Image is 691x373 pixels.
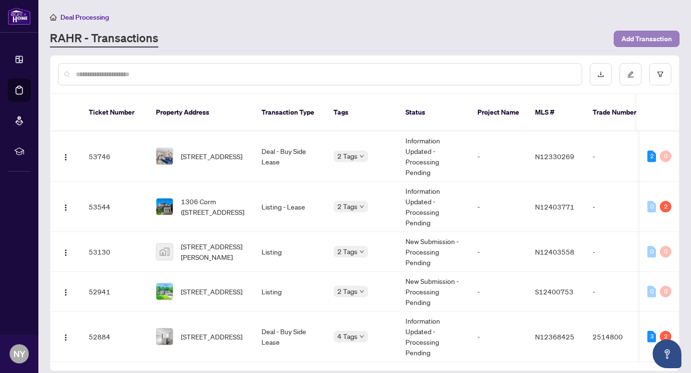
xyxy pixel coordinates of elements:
span: NY [13,347,25,361]
img: Logo [62,153,70,161]
td: Deal - Buy Side Lease [254,131,326,182]
span: down [359,204,364,209]
span: N12368425 [535,332,574,341]
button: Logo [58,149,73,164]
span: S12400753 [535,287,573,296]
th: Project Name [470,94,527,131]
td: 52884 [81,312,148,362]
td: Deal - Buy Side Lease [254,312,326,362]
img: thumbnail-img [156,244,173,260]
td: 53130 [81,232,148,272]
th: MLS # [527,94,585,131]
td: - [585,232,652,272]
span: [STREET_ADDRESS] [181,331,242,342]
div: 0 [660,151,671,162]
span: N12403558 [535,247,574,256]
div: 3 [647,331,656,342]
span: download [597,71,604,78]
span: [STREET_ADDRESS] [181,151,242,162]
div: 0 [660,286,671,297]
div: 2 [647,151,656,162]
td: Information Updated - Processing Pending [398,312,470,362]
button: edit [620,63,642,85]
td: Information Updated - Processing Pending [398,182,470,232]
td: 52941 [81,272,148,312]
span: N12330269 [535,152,574,161]
td: 53746 [81,131,148,182]
img: Logo [62,289,70,296]
span: down [359,154,364,159]
th: Ticket Number [81,94,148,131]
td: 53544 [81,182,148,232]
img: logo [8,7,31,25]
span: edit [627,71,634,78]
td: - [585,131,652,182]
button: Open asap [653,339,681,368]
td: - [470,312,527,362]
button: Add Transaction [614,31,679,47]
td: - [470,232,527,272]
th: Transaction Type [254,94,326,131]
img: Logo [62,204,70,211]
td: Listing [254,272,326,312]
td: - [470,131,527,182]
div: 0 [647,246,656,257]
div: 0 [660,246,671,257]
span: 2 Tags [337,246,357,257]
span: filter [657,71,664,78]
span: home [50,14,57,21]
div: 2 [660,201,671,212]
button: filter [649,63,671,85]
span: 4 Tags [337,331,357,342]
td: - [585,182,652,232]
button: download [590,63,612,85]
img: thumbnail-img [156,198,173,215]
td: - [585,272,652,312]
div: 2 [660,331,671,342]
img: thumbnail-img [156,283,173,300]
button: Logo [58,329,73,344]
img: Logo [62,249,70,256]
span: Add Transaction [621,31,672,47]
td: - [470,182,527,232]
span: 2 Tags [337,286,357,297]
td: New Submission - Processing Pending [398,232,470,272]
th: Property Address [148,94,254,131]
button: Logo [58,244,73,259]
img: Logo [62,334,70,341]
span: 1306 Corm ([STREET_ADDRESS] [181,196,246,217]
td: 2514800 [585,312,652,362]
td: Information Updated - Processing Pending [398,131,470,182]
td: Listing - Lease [254,182,326,232]
div: 0 [647,286,656,297]
span: down [359,334,364,339]
button: Logo [58,284,73,299]
span: N12403771 [535,202,574,211]
span: 2 Tags [337,151,357,162]
img: thumbnail-img [156,148,173,164]
th: Trade Number [585,94,652,131]
button: Logo [58,199,73,214]
span: down [359,289,364,294]
th: Tags [326,94,398,131]
td: New Submission - Processing Pending [398,272,470,312]
span: [STREET_ADDRESS] [181,286,242,297]
a: RAHR - Transactions [50,30,158,47]
span: [STREET_ADDRESS][PERSON_NAME] [181,241,246,262]
span: 2 Tags [337,201,357,212]
span: Deal Processing [60,13,109,22]
span: down [359,249,364,254]
img: thumbnail-img [156,328,173,345]
td: - [470,272,527,312]
div: 0 [647,201,656,212]
th: Status [398,94,470,131]
td: Listing [254,232,326,272]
